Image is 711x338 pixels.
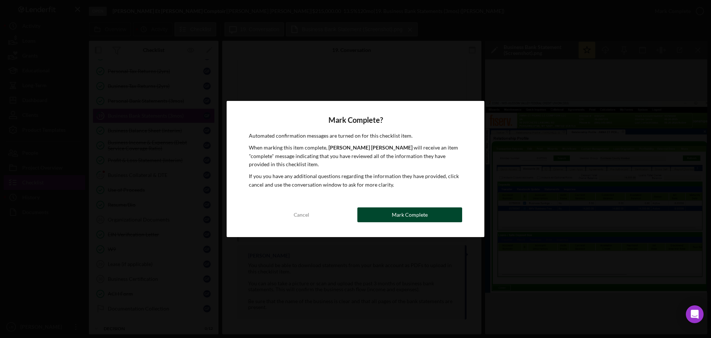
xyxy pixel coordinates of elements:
[686,305,704,323] div: Open Intercom Messenger
[294,207,309,222] div: Cancel
[249,207,354,222] button: Cancel
[328,144,413,151] b: [PERSON_NAME] [PERSON_NAME]
[392,207,428,222] div: Mark Complete
[357,207,462,222] button: Mark Complete
[249,172,462,189] p: If you you have any additional questions regarding the information they have provided, click canc...
[249,116,462,124] h4: Mark Complete?
[249,144,462,168] p: When marking this item complete, will receive an item "complete" message indicating that you have...
[249,132,462,140] p: Automated confirmation messages are turned on for this checklist item.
